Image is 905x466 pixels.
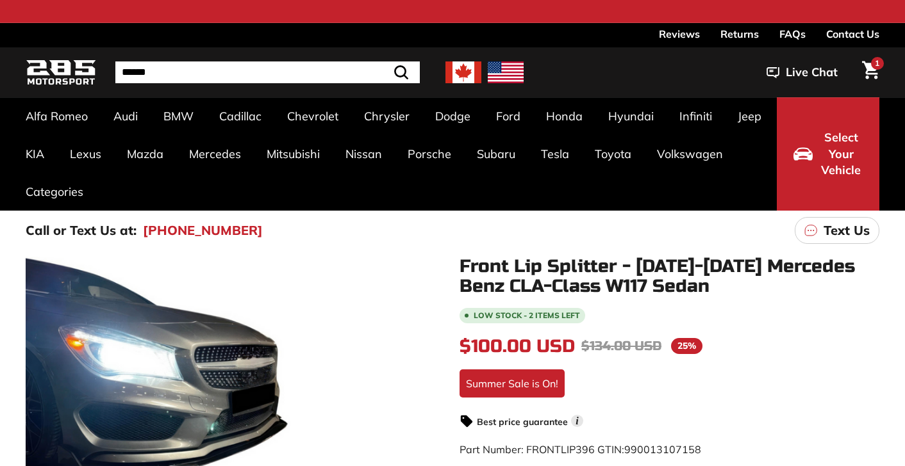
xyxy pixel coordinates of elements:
[582,135,644,173] a: Toyota
[422,97,483,135] a: Dodge
[571,415,583,427] span: i
[57,135,114,173] a: Lexus
[483,97,533,135] a: Ford
[464,135,528,173] a: Subaru
[151,97,206,135] a: BMW
[13,135,57,173] a: KIA
[659,23,700,45] a: Reviews
[460,335,575,357] span: $100.00 USD
[875,58,879,68] span: 1
[667,97,725,135] a: Infiniti
[143,221,263,240] a: [PHONE_NUMBER]
[333,135,395,173] a: Nissan
[13,97,101,135] a: Alfa Romeo
[826,23,879,45] a: Contact Us
[824,221,870,240] p: Text Us
[671,338,702,354] span: 25%
[750,56,854,88] button: Live Chat
[206,97,274,135] a: Cadillac
[777,97,879,211] button: Select Your Vehicle
[477,416,568,428] strong: Best price guarantee
[474,312,580,319] span: Low stock - 2 items left
[26,58,96,88] img: Logo_285_Motorsport_areodynamics_components
[854,51,887,94] a: Cart
[581,338,661,354] span: $134.00 USD
[779,23,806,45] a: FAQs
[460,369,565,398] div: Summer Sale is On!
[176,135,254,173] a: Mercedes
[395,135,464,173] a: Porsche
[274,97,351,135] a: Chevrolet
[795,217,879,244] a: Text Us
[13,173,96,211] a: Categories
[114,135,176,173] a: Mazda
[101,97,151,135] a: Audi
[254,135,333,173] a: Mitsubishi
[26,221,137,240] p: Call or Text Us at:
[460,257,879,296] h1: Front Lip Splitter - [DATE]-[DATE] Mercedes Benz CLA-Class W117 Sedan
[351,97,422,135] a: Chrysler
[720,23,759,45] a: Returns
[533,97,595,135] a: Honda
[115,61,420,83] input: Search
[624,443,701,456] span: 990013107158
[819,129,863,179] span: Select Your Vehicle
[725,97,774,135] a: Jeep
[786,64,838,81] span: Live Chat
[644,135,736,173] a: Volkswagen
[528,135,582,173] a: Tesla
[595,97,667,135] a: Hyundai
[460,443,701,456] span: Part Number: FRONTLIP396 GTIN:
